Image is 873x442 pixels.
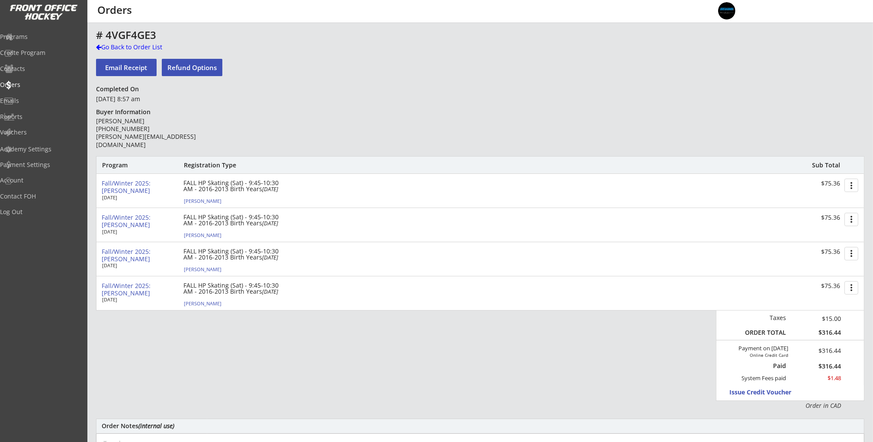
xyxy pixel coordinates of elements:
div: [DATE] [102,297,171,302]
button: more_vert [844,281,858,295]
button: more_vert [844,213,858,226]
em: [DATE] [262,288,278,295]
div: [PERSON_NAME] [184,233,280,237]
div: $75.36 [786,180,840,187]
div: [PERSON_NAME] [PHONE_NUMBER] [PERSON_NAME][EMAIL_ADDRESS][DOMAIN_NAME] [96,117,221,149]
div: Go Back to Order List [96,43,185,51]
em: (internal use) [138,422,174,430]
div: [DATE] 8:57 am [96,95,221,103]
div: System Fees paid [734,375,786,382]
div: [PERSON_NAME] [184,301,280,306]
div: Sub Total [802,161,840,169]
div: Payment on [DATE] [719,345,788,352]
div: Order in CAD [741,401,841,410]
div: Fall/Winter 2025: [PERSON_NAME] [102,180,177,195]
div: Online Credit Card [739,352,788,358]
div: FALL HP Skating (Sat) - 9:45-10:30 AM - 2016-2013 Birth Years [183,214,283,226]
div: Fall/Winter 2025: [PERSON_NAME] [102,282,177,297]
button: more_vert [844,247,858,260]
div: $75.36 [786,248,840,256]
em: [DATE] [262,185,278,193]
div: ORDER TOTAL [741,329,786,336]
div: [DATE] [102,195,171,200]
button: Refund Options [162,59,222,76]
div: $316.44 [792,363,841,369]
div: FALL HP Skating (Sat) - 9:45-10:30 AM - 2016-2013 Birth Years [183,248,283,260]
div: Completed On [96,85,143,93]
div: [DATE] [102,263,171,268]
div: # 4VGF4GE3 [96,30,510,40]
div: FALL HP Skating (Sat) - 9:45-10:30 AM - 2016-2013 Birth Years [183,180,283,192]
em: [DATE] [262,253,278,261]
div: Order Notes [102,423,859,429]
div: Fall/Winter 2025: [PERSON_NAME] [102,248,177,263]
div: Taxes [741,314,786,322]
em: [DATE] [262,219,278,227]
div: Buyer Information [96,108,154,116]
div: $75.36 [786,282,840,290]
button: Email Receipt [96,59,157,76]
div: Fall/Winter 2025: [PERSON_NAME] [102,214,177,229]
div: Program [102,161,149,169]
div: $316.44 [799,348,841,354]
div: Registration Type [184,161,283,169]
button: more_vert [844,179,858,192]
div: [PERSON_NAME] [184,267,280,272]
div: [DATE] [102,229,171,234]
div: Paid [746,362,786,370]
div: $15.00 [792,314,841,323]
div: [PERSON_NAME] [184,199,280,203]
div: $316.44 [792,329,841,336]
div: $75.36 [786,214,840,221]
div: $1.48 [792,375,841,382]
button: Issue Credit Voucher [729,387,809,398]
div: FALL HP Skating (Sat) - 9:45-10:30 AM - 2016-2013 Birth Years [183,282,283,295]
